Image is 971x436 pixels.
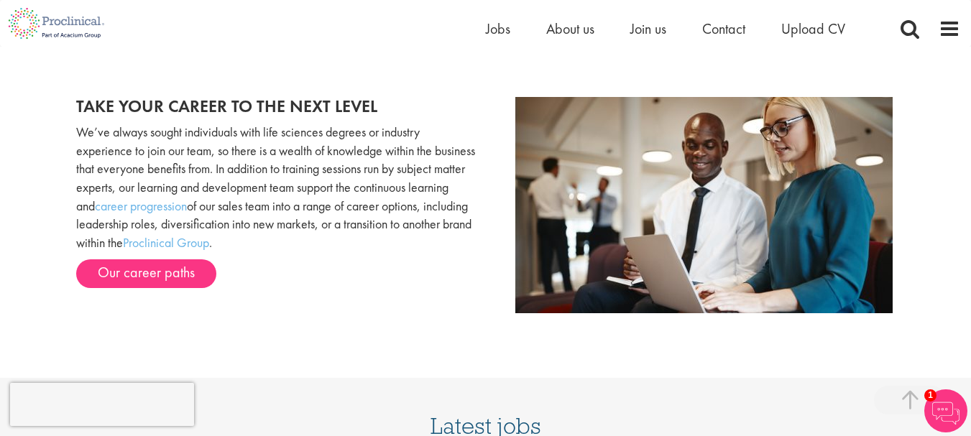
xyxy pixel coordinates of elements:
[486,19,510,38] a: Jobs
[76,259,216,288] a: Our career paths
[123,234,209,251] a: Proclinical Group
[924,389,937,402] span: 1
[546,19,594,38] a: About us
[95,198,187,214] a: career progression
[76,97,475,116] h2: Take your career to the next level
[781,19,845,38] a: Upload CV
[76,123,475,252] p: We’ve always sought individuals with life sciences degrees or industry experience to join our tea...
[630,19,666,38] a: Join us
[10,383,194,426] iframe: reCAPTCHA
[702,19,745,38] a: Contact
[924,389,967,432] img: Chatbot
